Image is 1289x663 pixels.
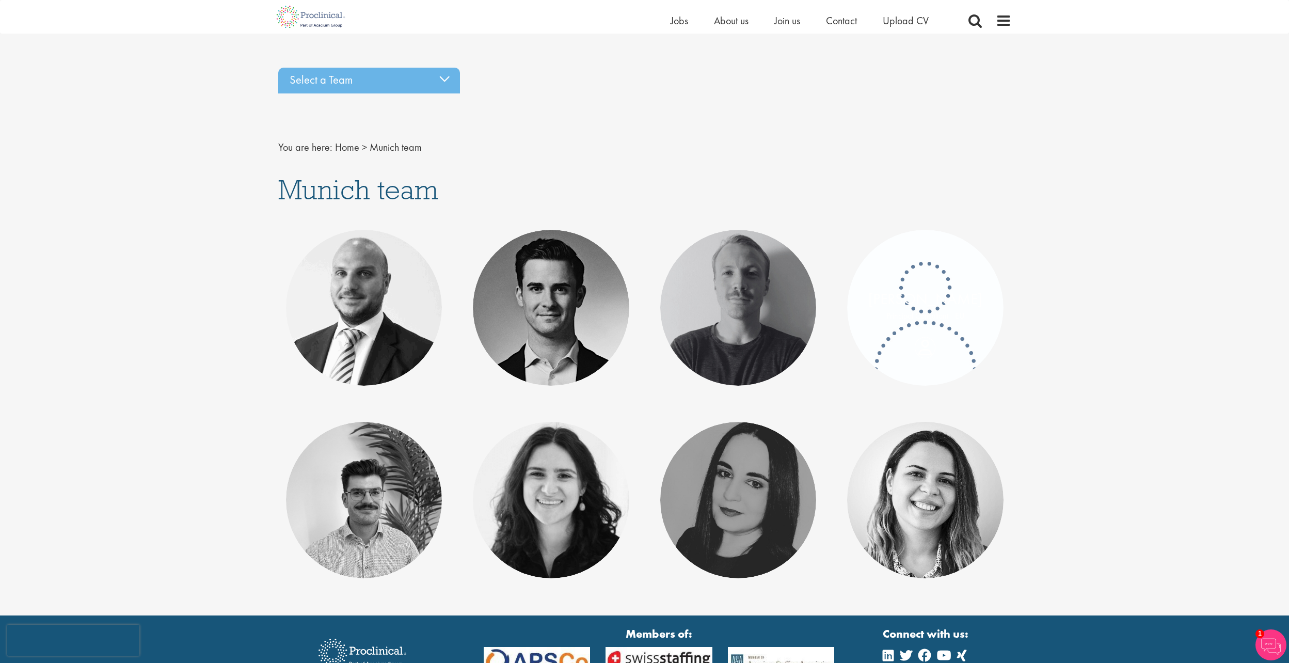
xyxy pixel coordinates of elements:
p: Principal Consultant - EU [857,310,993,322]
span: Munich team [370,140,422,154]
span: > [362,140,367,154]
span: 1 [1255,629,1264,638]
span: Munich team [278,172,438,207]
strong: Members of: [484,626,835,642]
strong: Connect with us: [883,626,970,642]
a: Contact [826,14,857,27]
a: About us [714,14,749,27]
a: Jobs [671,14,688,27]
span: You are here: [278,140,332,154]
a: [PERSON_NAME] [868,289,982,309]
a: Upload CV [883,14,929,27]
a: Join us [774,14,800,27]
a: breadcrumb link [335,140,359,154]
iframe: reCAPTCHA [7,625,139,656]
img: Chatbot [1255,629,1286,660]
div: Select a Team [278,68,460,93]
